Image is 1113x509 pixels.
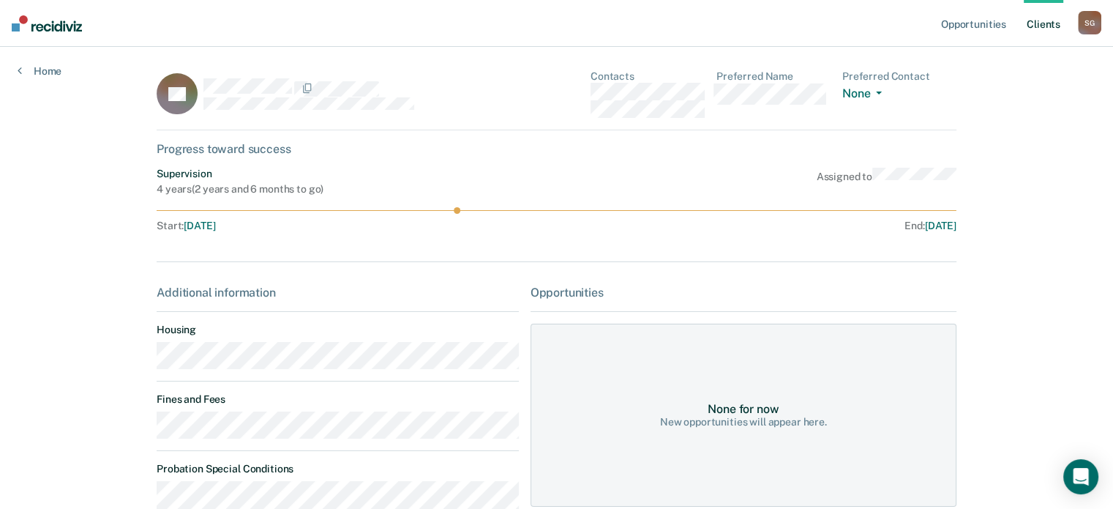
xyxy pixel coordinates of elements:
[660,416,827,428] div: New opportunities will appear here.
[708,402,779,416] div: None for now
[157,220,557,232] div: Start :
[157,142,956,156] div: Progress toward success
[531,286,956,300] div: Opportunities
[12,15,82,31] img: Recidiviz
[157,463,519,475] dt: Probation Special Conditions
[157,324,519,336] dt: Housing
[925,220,956,231] span: [DATE]
[18,64,61,78] a: Home
[157,183,323,196] div: 4 years ( 2 years and 6 months to go )
[184,220,215,231] span: [DATE]
[157,393,519,406] dt: Fines and Fees
[842,86,888,103] button: None
[817,168,956,196] div: Assigned to
[1078,11,1101,34] button: SG
[157,168,323,180] div: Supervision
[591,70,705,83] dt: Contacts
[1078,11,1101,34] div: S G
[842,70,956,83] dt: Preferred Contact
[716,70,831,83] dt: Preferred Name
[563,220,956,232] div: End :
[1063,459,1098,494] div: Open Intercom Messenger
[157,286,519,300] div: Additional information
